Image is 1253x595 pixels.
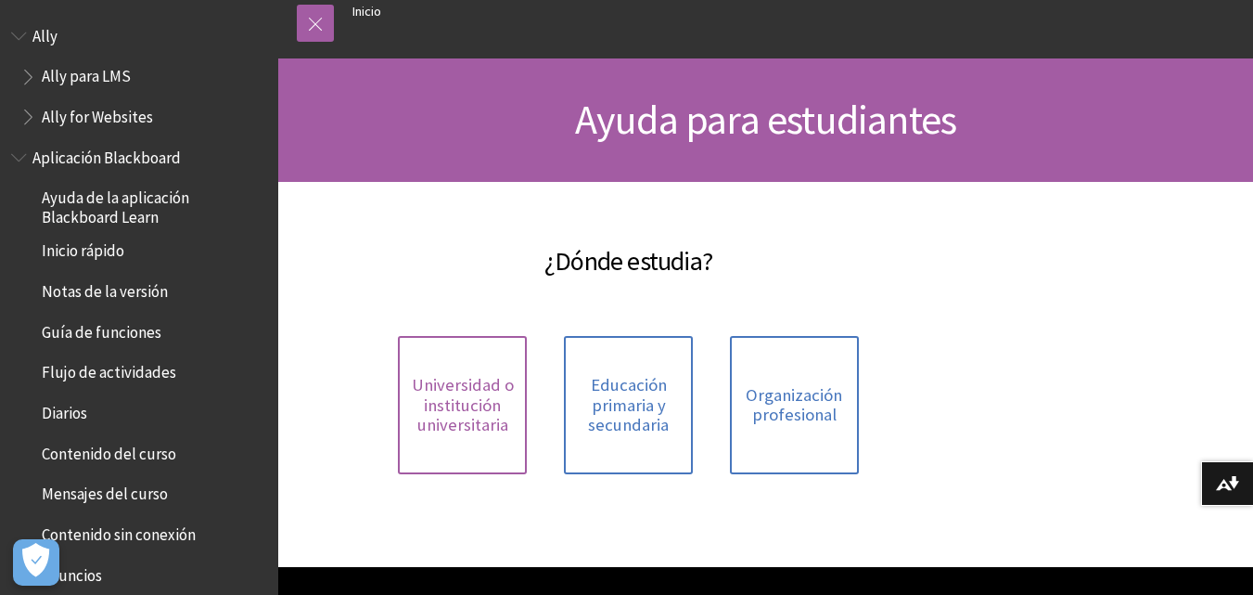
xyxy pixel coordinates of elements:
span: Ayuda para estudiantes [575,94,956,145]
span: Diarios [42,397,87,422]
span: Universidad o institución universitaria [409,375,516,435]
span: Flujo de actividades [42,357,176,382]
span: Guía de funciones [42,317,161,342]
span: Aplicación Blackboard [32,142,181,167]
span: Ally para LMS [42,61,131,86]
span: Inicio rápido [42,236,124,261]
a: Universidad o institución universitaria [398,336,527,474]
nav: Book outline for Anthology Ally Help [11,20,267,133]
span: Educación primaria y secundaria [575,375,682,435]
span: Anuncios [42,560,102,585]
span: Contenido del curso [42,438,176,463]
a: Educación primaria y secundaria [564,336,693,474]
span: Ayuda de la aplicación Blackboard Learn [42,183,265,226]
span: Ally [32,20,58,45]
a: Organización profesional [730,336,859,474]
span: Organización profesional [741,385,848,425]
h2: ¿Dónde estudia? [297,219,960,280]
button: Abrir preferencias [13,539,59,586]
span: Mensajes del curso [42,479,168,504]
span: Ally for Websites [42,101,153,126]
span: Notas de la versión [42,276,168,301]
span: Contenido sin conexión [42,519,196,544]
